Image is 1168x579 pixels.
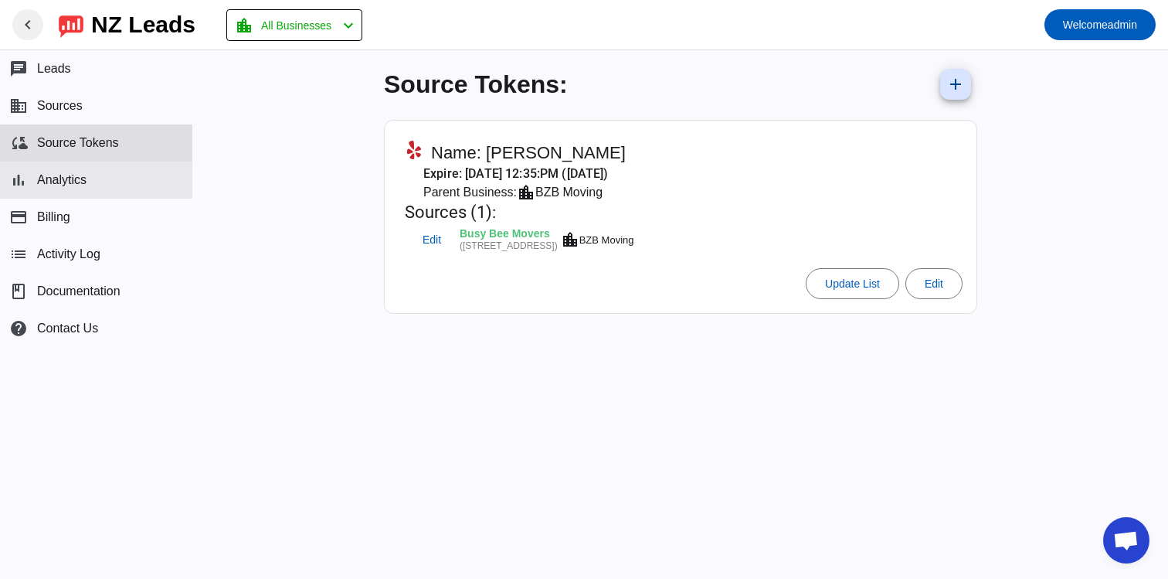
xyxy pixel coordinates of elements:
mat-card-subtitle: Expire: [DATE] 12:35:PM ([DATE]) [405,165,637,183]
span: All Businesses [261,15,331,36]
div: NZ Leads [91,14,195,36]
div: ([STREET_ADDRESS]) [460,241,558,251]
mat-icon: chat [9,60,28,78]
h1: Source Tokens: [384,70,568,99]
span: Documentation [37,284,121,298]
div: BZB Moving [579,235,634,245]
mat-icon: chevron_left [19,15,37,34]
span: Source Tokens [37,136,119,150]
mat-icon: location_city [517,183,535,202]
a: Open chat [1103,517,1149,564]
mat-icon: bar_chart [9,171,28,189]
span: Welcome [1063,19,1108,31]
button: Edit [407,226,457,254]
button: Welcomeadmin [1044,9,1156,40]
div: BZB Moving [535,183,603,202]
mat-icon: chevron_left [339,16,358,35]
mat-icon: cloud_sync [9,134,28,152]
span: Edit [925,278,943,290]
span: Analytics [37,173,87,187]
mat-icon: location_city [561,230,579,249]
button: Edit [905,268,963,299]
mat-card-title: Sources (1): [405,202,637,223]
mat-icon: business [9,97,28,115]
span: Sources [37,99,83,113]
span: Contact Us [37,322,98,335]
mat-icon: add [946,75,965,94]
mat-icon: location_city [235,16,253,35]
button: All Businesses [226,9,362,41]
span: Billing [37,210,70,224]
span: Parent Business: [423,183,517,202]
img: logo [59,12,83,38]
span: Name: [PERSON_NAME] [431,142,626,164]
mat-icon: payment [9,208,28,226]
button: Update List [806,268,899,299]
span: Activity Log [37,247,100,261]
div: Busy Bee Movers [460,229,558,241]
span: Update List [825,278,880,290]
span: Leads [37,62,71,76]
span: Edit [423,235,441,245]
span: book [9,282,28,301]
mat-icon: help [9,319,28,338]
mat-icon: list [9,245,28,264]
span: admin [1063,14,1137,36]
